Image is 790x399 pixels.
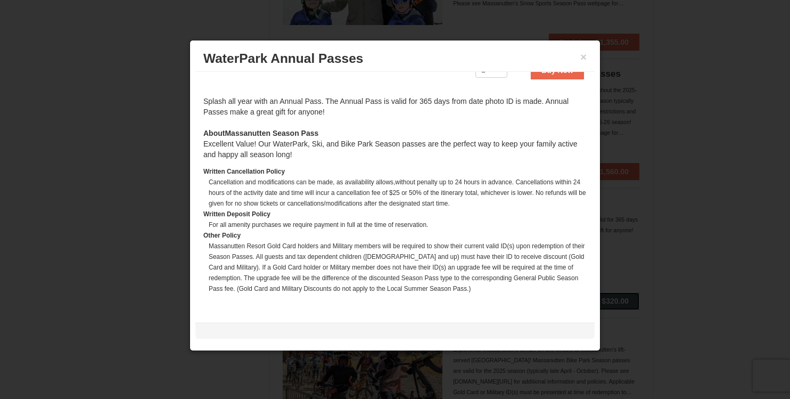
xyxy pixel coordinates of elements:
[209,241,587,294] dd: Massanutten Resort Gold Card holders and Military members will be required to show their current ...
[203,51,587,67] h3: WaterPark Annual Passes
[203,166,587,177] dt: Written Cancellation Policy
[209,219,587,230] dd: For all amenity purchases we require payment in full at the time of reservation.
[203,230,587,241] dt: Other Policy
[203,209,587,219] dt: Written Deposit Policy
[203,96,587,128] div: Splash all year with an Annual Pass. The Annual Pass is valid for 365 days from date photo ID is ...
[209,177,587,209] dd: Cancellation and modifications can be made, as availability allows,without penalty up to 24 hours...
[203,128,587,160] div: Excellent Value! Our WaterPark, Ski, and Bike Park Season passes are the perfect way to keep your...
[203,129,318,137] strong: Massanutten Season Pass
[203,129,225,137] span: About
[580,52,587,62] button: ×
[203,60,437,86] td: WaterPark Annual Pass- Gold Card or Property Owner Student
